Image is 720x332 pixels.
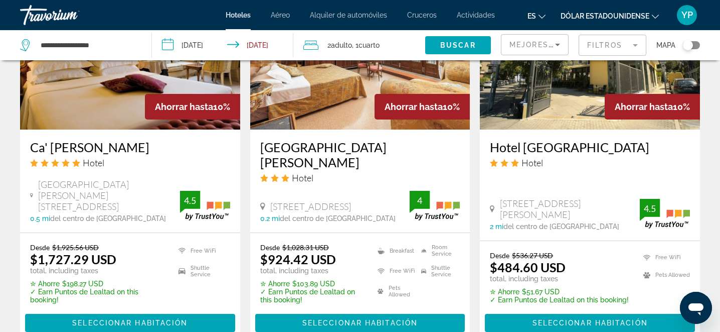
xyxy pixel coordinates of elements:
p: $51.67 USD [490,288,629,296]
span: ✮ Ahorre [30,280,60,288]
del: $1,028.31 USD [282,243,329,252]
iframe: Botón para iniciar la ventana de mensajería [680,292,712,324]
li: Shuttle Service [173,264,230,279]
span: Ahorrar hasta [615,101,673,112]
span: del centro de [GEOGRAPHIC_DATA] [503,223,619,231]
span: Ahorrar hasta [385,101,443,112]
a: Seleccionar habitación [255,316,465,327]
p: ✓ Earn Puntos de Lealtad on this booking! [30,288,166,304]
img: trustyou-badge.svg [410,191,460,220]
font: YP [681,10,693,20]
a: Alquiler de automóviles [310,11,387,19]
button: Seleccionar habitación [25,314,235,332]
span: Cuarto [358,41,380,49]
span: , 1 [352,38,380,52]
button: Cambiar moneda [561,9,659,23]
span: 2 [327,38,352,52]
span: 2 mi [490,223,503,231]
span: Seleccionar habitación [72,319,188,327]
del: $1,925.56 USD [52,243,99,252]
a: Seleccionar habitación [25,316,235,327]
li: Room Service [416,243,460,258]
p: ✓ Earn Puntos de Lealtad on this booking! [490,296,629,304]
span: [GEOGRAPHIC_DATA][PERSON_NAME] [STREET_ADDRESS] [38,179,180,212]
div: 4.5 [640,202,660,214]
span: Mapa [656,38,675,52]
span: ✮ Ahorre [260,280,290,288]
div: 4 [410,194,430,206]
p: ✓ Earn Puntos de Lealtad on this booking! [260,288,366,304]
button: Travelers: 2 adults, 0 children [293,30,425,60]
div: 10% [375,94,470,120]
span: Seleccionar habitación [302,319,418,327]
button: Toggle map [675,41,700,50]
ins: $924.42 USD [260,252,336,267]
mat-select: Sort by [509,39,560,51]
div: 4.5 [180,194,200,206]
button: Seleccionar habitación [255,314,465,332]
button: Buscar [425,36,491,54]
span: [STREET_ADDRESS][PERSON_NAME] [500,198,640,220]
button: Filter [579,34,646,56]
span: 0.2 mi [260,214,280,223]
span: Desde [260,243,280,252]
ins: $1,727.29 USD [30,252,116,267]
span: Hotel [83,157,104,168]
span: ✮ Ahorre [490,288,519,296]
span: Hotel [292,172,313,183]
li: Pets Allowed [638,269,690,281]
span: [STREET_ADDRESS] [270,201,351,212]
button: Cambiar idioma [527,9,546,23]
span: Adulto [331,41,352,49]
del: $536.27 USD [512,251,553,260]
span: del centro de [GEOGRAPHIC_DATA] [50,214,166,223]
li: Pets Allowed [373,284,416,299]
div: 3 star Hotel [490,157,690,168]
a: Aéreo [271,11,290,19]
span: Ahorrar hasta [155,101,213,112]
img: trustyou-badge.svg [180,191,230,220]
a: Travorium [20,2,120,28]
a: [GEOGRAPHIC_DATA][PERSON_NAME] [260,140,460,170]
a: Cruceros [407,11,437,19]
li: Shuttle Service [416,264,460,279]
span: 0.5 mi [30,214,50,223]
p: $103.89 USD [260,280,366,288]
li: Free WiFi [638,251,690,264]
span: del centro de [GEOGRAPHIC_DATA] [280,214,396,223]
p: $198.27 USD [30,280,166,288]
li: Free WiFi [173,243,230,258]
a: Hotel [GEOGRAPHIC_DATA] [490,140,690,155]
button: Seleccionar habitación [485,314,695,332]
span: Desde [30,243,50,252]
div: 10% [605,94,700,120]
font: Dólar estadounidense [561,12,649,20]
button: Check-in date: Sep 26, 2025 Check-out date: Sep 29, 2025 [152,30,294,60]
div: 3 star Hotel [260,172,460,183]
span: Mejores descuentos [509,41,610,49]
span: Seleccionar habitación [532,319,648,327]
ins: $484.60 USD [490,260,566,275]
font: es [527,12,536,20]
li: Breakfast [373,243,416,258]
span: Buscar [440,41,476,49]
div: 10% [145,94,240,120]
a: Seleccionar habitación [485,316,695,327]
img: trustyou-badge.svg [640,199,690,229]
span: Hotel [521,157,543,168]
a: Ca' [PERSON_NAME] [30,140,230,155]
button: Menú de usuario [674,5,700,26]
a: Hoteles [226,11,251,19]
p: total, including taxes [30,267,166,275]
a: Actividades [457,11,495,19]
li: Free WiFi [373,264,416,279]
span: Desde [490,251,509,260]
